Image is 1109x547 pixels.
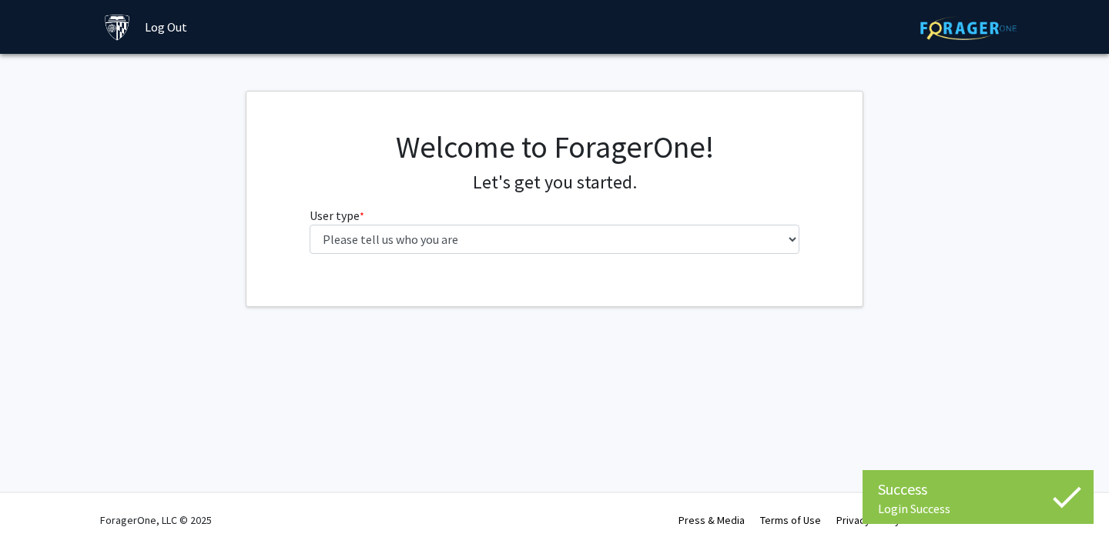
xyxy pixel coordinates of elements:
a: Privacy Policy [836,513,900,527]
h1: Welcome to ForagerOne! [310,128,800,165]
a: Terms of Use [760,513,821,527]
a: Press & Media [678,513,745,527]
img: Johns Hopkins University Logo [104,14,131,41]
div: ForagerOne, LLC © 2025 [100,493,212,547]
label: User type [310,206,364,225]
img: ForagerOne Logo [920,16,1017,40]
h4: Let's get you started. [310,172,800,194]
div: Login Success [878,501,1078,516]
div: Success [878,478,1078,501]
